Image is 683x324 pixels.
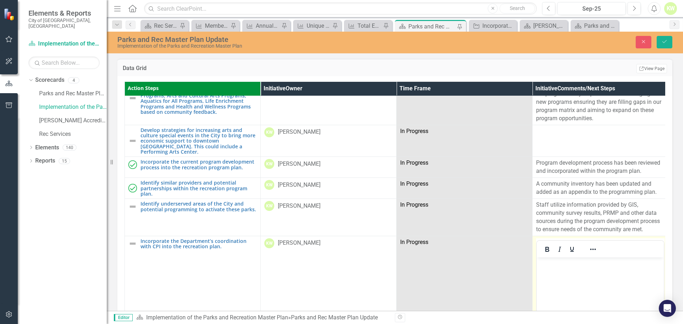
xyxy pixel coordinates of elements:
a: Elements [35,144,59,152]
div: [PERSON_NAME] [278,128,321,136]
div: 140 [63,144,76,150]
button: Search [499,4,535,14]
a: Incorporate the current program development process into the recreation program plan. [141,159,257,170]
a: [PERSON_NAME] Overview [521,21,566,30]
div: [PERSON_NAME] Overview [533,21,566,30]
span: In Progress [400,239,428,245]
a: Unique Enrollment [295,21,330,30]
img: ClearPoint Strategy [3,7,17,21]
div: KW [264,238,274,248]
a: Increase the number of core services adding Outdoor Adventure Programs, Adult Sports Programs, Ar... [141,82,257,115]
a: Identify similar providers and potential partnerships within the recreation program plan. [141,180,257,196]
span: In Progress [400,159,428,166]
input: Search Below... [28,57,100,69]
img: Completed [128,184,137,192]
div: KW [264,201,274,211]
a: Identify underserved areas of the City and potential programming to activate these parks. [141,201,257,212]
p: Program development process has been reviewed and incorporated within the program plan. [536,159,665,175]
a: [PERSON_NAME] Accreditation Tracker [39,117,107,125]
div: Sep-25 [560,5,623,13]
div: KW [264,127,274,137]
p: Programmers are evaluating all programs through the program lifecycle process. When bringing in n... [536,82,665,122]
span: Editor [114,314,133,321]
div: [PERSON_NAME] [278,239,321,247]
div: Parks and Rec Master Plan Update [291,314,378,321]
p: Staff utilize information provided by GIS, community survey results, PRMP and other data sources ... [536,201,665,233]
button: Sep-25 [557,2,626,15]
span: In Progress [400,201,428,208]
a: Parks and Rec Master Plan Update [39,90,107,98]
span: In Progress [400,180,428,187]
button: Bold [541,244,553,254]
div: Parks and Rec Master Plan Update [408,22,455,31]
a: Incorporate the current program development process into the recreation program plan. [471,21,515,30]
a: Rec Services [39,130,107,138]
a: Develop strategies for increasing arts and culture special events in the City to bring more econo... [141,127,257,155]
div: Parks and Rec Master Plan Update [117,36,429,43]
div: KW [264,159,274,169]
span: Elements & Reports [28,9,100,17]
a: Rec Services [142,21,178,30]
span: Search [510,5,525,11]
div: Total Enrollment [358,21,381,30]
div: 15 [59,158,70,164]
a: Implementation of the Parks and Recreation Master Plan [39,103,107,111]
div: Unique Enrollment [307,21,330,30]
img: Completed [128,160,137,169]
img: Not Defined [128,239,137,248]
a: Total Enrollment [346,21,381,30]
p: A community inventory has been updated and added as an appendix to the programming plan. [536,180,665,196]
div: » [136,314,390,322]
h3: Data Grid [123,65,353,71]
div: [PERSON_NAME] [278,181,321,189]
a: Scorecards [35,76,64,84]
a: Incorporate the Department’s coordination with CPI into the recreation plan. [141,238,257,249]
a: Parks and Rec Master Plan Update [572,21,617,30]
div: Incorporate the current program development process into the recreation program plan. [482,21,515,30]
span: In Progress [400,128,428,134]
button: Underline [566,244,578,254]
input: Search ClearPoint... [144,2,537,15]
div: 4 [68,77,79,83]
a: Annual Cost Recovery [244,21,280,30]
div: [PERSON_NAME] [278,160,321,168]
button: Italic [554,244,566,254]
div: Memberships - Outdoor Pools [205,21,229,30]
a: Memberships - Outdoor Pools [193,21,229,30]
img: Not Defined [128,137,137,145]
a: Reports [35,157,55,165]
a: View Page [636,64,667,73]
div: Rec Services [154,21,178,30]
button: Reveal or hide additional toolbar items [587,244,599,254]
img: Not Defined [128,94,137,102]
img: Not Defined [128,202,137,211]
div: Open Intercom Messenger [659,300,676,317]
button: KW [664,2,677,15]
div: KW [264,180,274,190]
a: Implementation of the Parks and Recreation Master Plan [28,40,100,48]
div: Parks and Rec Master Plan Update [584,21,617,30]
a: Implementation of the Parks and Recreation Master Plan [146,314,288,321]
small: City of [GEOGRAPHIC_DATA], [GEOGRAPHIC_DATA] [28,17,100,29]
div: [PERSON_NAME] [278,202,321,210]
div: Implementation of the Parks and Recreation Master Plan [117,43,429,49]
div: Annual Cost Recovery [256,21,280,30]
